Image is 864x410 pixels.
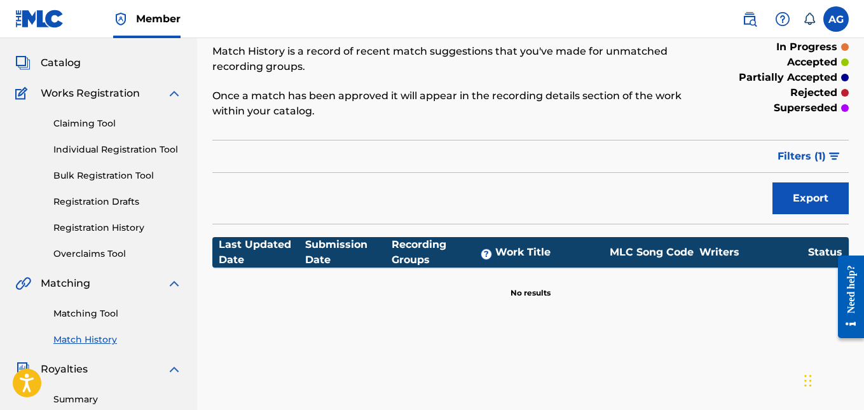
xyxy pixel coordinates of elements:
[167,276,182,291] img: expand
[53,169,182,182] a: Bulk Registration Tool
[828,246,864,348] iframe: Resource Center
[167,86,182,101] img: expand
[167,362,182,377] img: expand
[113,11,128,27] img: Top Rightsholder
[41,55,81,71] span: Catalog
[53,333,182,346] a: Match History
[511,272,551,299] p: No results
[53,117,182,130] a: Claiming Tool
[41,362,88,377] span: Royalties
[772,182,849,214] button: Export
[53,195,182,208] a: Registration Drafts
[41,86,140,101] span: Works Registration
[481,249,491,259] span: ?
[787,55,837,70] p: accepted
[212,88,703,119] p: Once a match has been approved it will appear in the recording details section of the work within...
[136,11,181,26] span: Member
[15,55,31,71] img: Catalog
[803,13,816,25] div: Notifications
[15,86,32,101] img: Works Registration
[53,221,182,235] a: Registration History
[15,55,81,71] a: CatalogCatalog
[808,245,842,260] div: Status
[800,349,864,410] iframe: Chat Widget
[41,276,90,291] span: Matching
[305,237,392,268] div: Submission Date
[15,362,31,377] img: Royalties
[774,100,837,116] p: superseded
[212,44,703,74] p: Match History is a record of recent match suggestions that you've made for unmatched recording gr...
[15,276,31,291] img: Matching
[742,11,757,27] img: search
[778,149,826,164] span: Filters ( 1 )
[699,245,808,260] div: Writers
[53,143,182,156] a: Individual Registration Tool
[53,393,182,406] a: Summary
[392,237,495,268] div: Recording Groups
[604,245,699,260] div: MLC Song Code
[790,85,837,100] p: rejected
[775,11,790,27] img: help
[739,70,837,85] p: partially accepted
[770,6,795,32] div: Help
[53,307,182,320] a: Matching Tool
[53,247,182,261] a: Overclaims Tool
[829,153,840,160] img: filter
[495,245,603,260] div: Work Title
[776,39,837,55] p: in progress
[15,25,92,40] a: SummarySummary
[219,237,305,268] div: Last Updated Date
[770,140,849,172] button: Filters (1)
[804,362,812,400] div: Drag
[823,6,849,32] div: User Menu
[737,6,762,32] a: Public Search
[15,10,64,28] img: MLC Logo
